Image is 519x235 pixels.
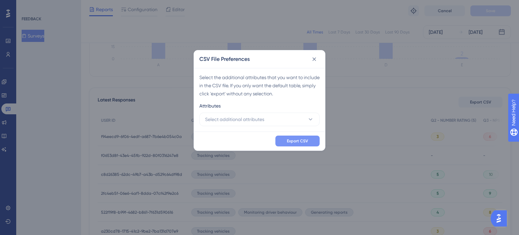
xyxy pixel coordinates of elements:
span: Export CSV [287,138,308,144]
span: Select additional attributes [205,115,264,123]
span: Attributes [199,102,221,110]
span: Need Help? [16,2,42,10]
iframe: UserGuiding AI Assistant Launcher [491,208,511,229]
div: Select the additional attributes that you want to include in the CSV file. If you only want the d... [199,73,320,98]
h2: CSV File Preferences [199,55,250,63]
